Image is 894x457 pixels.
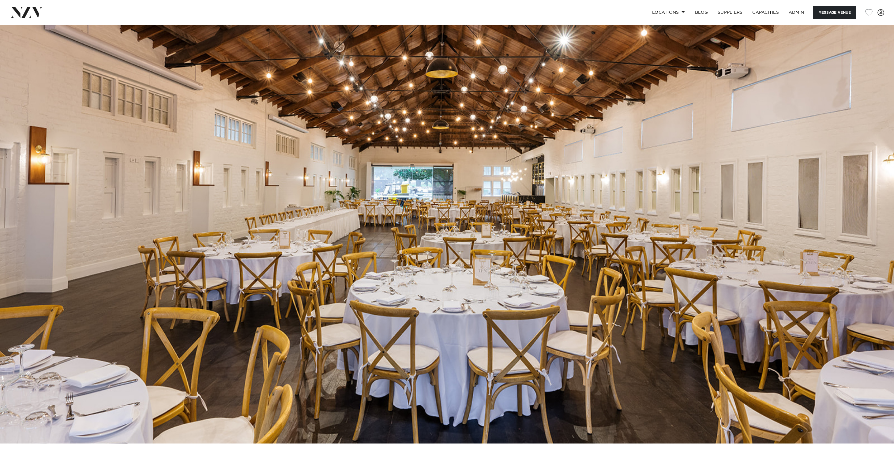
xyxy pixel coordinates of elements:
[784,6,809,19] a: ADMIN
[813,6,856,19] button: Message Venue
[647,6,690,19] a: Locations
[713,6,747,19] a: SUPPLIERS
[747,6,784,19] a: Capacities
[690,6,713,19] a: BLOG
[10,7,43,18] img: nzv-logo.png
